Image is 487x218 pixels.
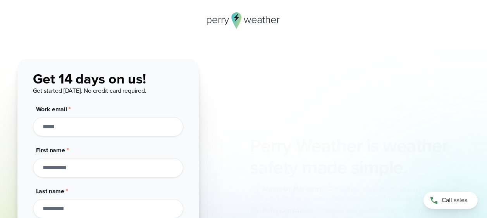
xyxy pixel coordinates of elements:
[36,105,67,114] span: Work email
[36,187,65,196] span: Last name
[36,146,65,155] span: First name
[33,68,146,89] span: Get 14 days on us!
[33,86,146,95] span: Get started [DATE]. No credit card required.
[442,196,467,205] span: Call sales
[423,192,478,209] a: Call sales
